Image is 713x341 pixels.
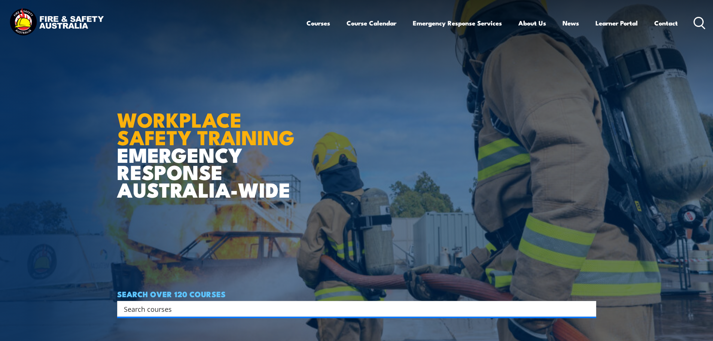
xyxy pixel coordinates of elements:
[518,13,546,33] a: About Us
[583,304,594,314] button: Search magnifier button
[413,13,502,33] a: Emergency Response Services
[595,13,638,33] a: Learner Portal
[124,303,580,314] input: Search input
[307,13,330,33] a: Courses
[117,103,295,152] strong: WORKPLACE SAFETY TRAINING
[563,13,579,33] a: News
[117,290,596,298] h4: SEARCH OVER 120 COURSES
[654,13,678,33] a: Contact
[347,13,396,33] a: Course Calendar
[117,92,300,198] h1: EMERGENCY RESPONSE AUSTRALIA-WIDE
[125,304,581,314] form: Search form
